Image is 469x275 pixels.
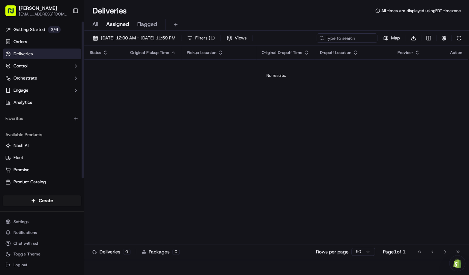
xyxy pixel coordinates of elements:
[13,39,27,45] span: Orders
[3,217,81,226] button: Settings
[13,155,23,161] span: Fleet
[454,33,464,43] button: Refresh
[5,167,79,173] a: Promise
[13,262,27,268] span: Log out
[90,33,178,43] button: [DATE] 12:00 AM - [DATE] 11:59 PM
[3,3,70,19] button: [PERSON_NAME][EMAIL_ADDRESS][DOMAIN_NAME]
[13,241,38,246] span: Chat with us!
[5,155,79,161] a: Fleet
[383,248,406,255] div: Page 1 of 1
[13,143,29,149] span: Nash AI
[92,20,98,28] span: All
[3,228,81,237] button: Notifications
[3,36,81,47] a: Orders
[13,230,37,235] span: Notifications
[195,35,215,41] span: Filters
[13,251,40,257] span: Toggle Theme
[7,7,20,20] img: Nash
[381,8,461,13] span: All times are displayed using EDT timezone
[3,260,81,270] button: Log out
[5,143,79,149] a: Nash AI
[90,50,101,55] span: Status
[92,248,130,255] div: Deliveries
[184,33,218,43] button: Filters(1)
[13,98,52,104] span: Knowledge Base
[3,239,81,248] button: Chat with us!
[262,50,302,55] span: Original Dropoff Time
[19,11,67,17] button: [EMAIL_ADDRESS][DOMAIN_NAME]
[3,113,81,124] div: Favorites
[23,71,85,77] div: We're available if you need us!
[7,27,123,38] p: Welcome 👋
[13,87,28,93] span: Engage
[209,35,215,41] span: ( 1 )
[317,33,377,43] input: Type to search
[23,64,111,71] div: Start new chat
[3,152,81,163] button: Fleet
[115,66,123,74] button: Start new chat
[13,99,32,105] span: Analytics
[13,75,37,81] span: Orchestrate
[57,98,62,104] div: 💻
[13,63,28,69] span: Control
[7,64,19,77] img: 1736555255976-a54dd68f-1ca7-489b-9aae-adbdc363a1c4
[19,5,57,11] button: [PERSON_NAME]
[106,20,129,28] span: Assigned
[3,73,81,84] button: Orchestrate
[3,195,81,206] button: Create
[137,20,157,28] span: Flagged
[13,219,29,224] span: Settings
[3,97,81,108] a: Analytics
[3,24,81,35] a: Getting Started2/6
[3,164,81,175] button: Promise
[123,249,130,255] div: 0
[48,114,82,119] a: Powered byPylon
[13,27,45,33] span: Getting Started
[3,61,81,71] button: Control
[7,98,12,104] div: 📗
[3,140,81,151] button: Nash AI
[39,197,53,204] span: Create
[48,26,61,33] p: 2 / 6
[64,98,108,104] span: API Documentation
[13,179,46,185] span: Product Catalog
[235,35,246,41] span: Views
[172,249,180,255] div: 0
[67,114,82,119] span: Pylon
[3,249,81,259] button: Toggle Theme
[5,179,79,185] a: Product Catalog
[224,33,250,43] button: Views
[18,43,121,51] input: Got a question? Start typing here...
[92,5,127,16] h1: Deliveries
[54,95,111,107] a: 💻API Documentation
[3,49,81,59] a: Deliveries
[4,95,54,107] a: 📗Knowledge Base
[380,33,403,43] button: Map
[397,50,413,55] span: Provider
[3,177,81,187] button: Product Catalog
[3,129,81,140] div: Available Products
[187,50,216,55] span: Pickup Location
[316,248,349,255] p: Rows per page
[391,35,400,41] span: Map
[320,50,351,55] span: Dropoff Location
[3,85,81,96] button: Engage
[130,50,169,55] span: Original Pickup Time
[450,50,462,55] div: Action
[101,35,175,41] span: [DATE] 12:00 AM - [DATE] 11:59 PM
[87,73,465,78] div: No results.
[13,51,33,57] span: Deliveries
[142,248,180,255] div: Packages
[13,167,29,173] span: Promise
